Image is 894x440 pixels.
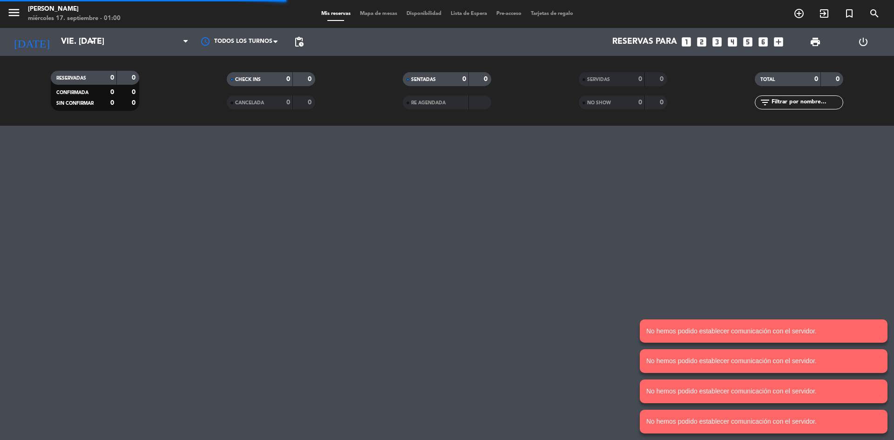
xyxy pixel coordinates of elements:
i: looks_5 [742,36,754,48]
strong: 0 [308,76,313,82]
strong: 0 [132,89,137,95]
strong: 0 [132,74,137,81]
span: RESERVADAS [56,76,86,81]
strong: 0 [110,89,114,95]
strong: 0 [484,76,489,82]
notyf-toast: No hemos podido establecer comunicación con el servidor. [640,410,887,433]
strong: 0 [286,99,290,106]
i: add_box [772,36,785,48]
notyf-toast: No hemos podido establecer comunicación con el servidor. [640,379,887,403]
div: LOG OUT [839,28,887,56]
i: turned_in_not [844,8,855,19]
input: Filtrar por nombre... [771,97,843,108]
strong: 0 [660,76,665,82]
span: Reservas para [612,37,677,47]
strong: 0 [814,76,818,82]
i: arrow_drop_down [87,36,98,47]
i: [DATE] [7,32,56,52]
i: looks_4 [726,36,738,48]
span: NO SHOW [587,101,611,105]
i: looks_3 [711,36,723,48]
span: Pre-acceso [492,11,526,16]
span: Mis reservas [317,11,355,16]
span: CONFIRMADA [56,90,88,95]
i: looks_6 [757,36,769,48]
span: SENTADAS [411,77,436,82]
strong: 0 [836,76,841,82]
div: miércoles 17. septiembre - 01:00 [28,14,121,23]
strong: 0 [308,99,313,106]
i: menu [7,6,21,20]
notyf-toast: No hemos podido establecer comunicación con el servidor. [640,349,887,373]
i: search [869,8,880,19]
notyf-toast: No hemos podido establecer comunicación con el servidor. [640,319,887,343]
span: Lista de Espera [446,11,492,16]
span: RE AGENDADA [411,101,446,105]
div: [PERSON_NAME] [28,5,121,14]
strong: 0 [110,74,114,81]
span: Tarjetas de regalo [526,11,578,16]
strong: 0 [286,76,290,82]
span: CANCELADA [235,101,264,105]
strong: 0 [132,100,137,106]
strong: 0 [660,99,665,106]
i: power_settings_new [858,36,869,47]
strong: 0 [110,100,114,106]
span: TOTAL [760,77,775,82]
span: SERVIDAS [587,77,610,82]
strong: 0 [462,76,466,82]
span: print [810,36,821,47]
span: CHECK INS [235,77,261,82]
i: looks_two [696,36,708,48]
strong: 0 [638,99,642,106]
i: exit_to_app [819,8,830,19]
i: filter_list [759,97,771,108]
span: Mapa de mesas [355,11,402,16]
strong: 0 [638,76,642,82]
button: menu [7,6,21,23]
i: looks_one [680,36,692,48]
span: Disponibilidad [402,11,446,16]
span: SIN CONFIRMAR [56,101,94,106]
span: pending_actions [293,36,305,47]
i: add_circle_outline [793,8,805,19]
